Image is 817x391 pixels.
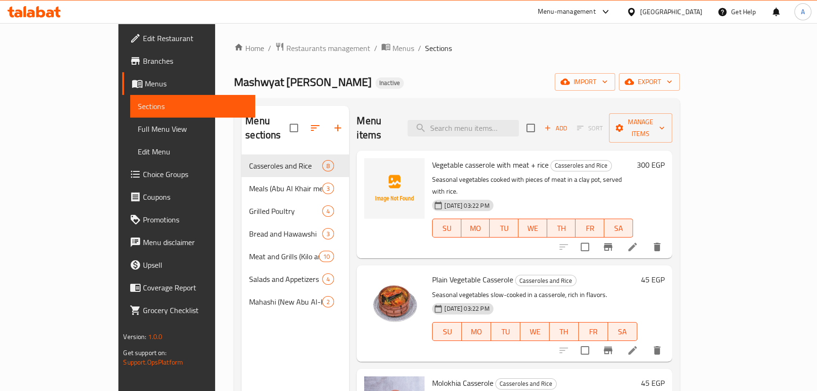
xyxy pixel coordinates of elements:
a: Menus [381,42,414,54]
span: TH [551,221,572,235]
a: Choice Groups [122,163,255,186]
span: Select to update [575,237,595,257]
span: Version: [123,331,146,343]
a: Coverage Report [122,276,255,299]
span: Sort sections [304,117,326,139]
div: Mahashi (New Abu Al-Khair)2 [242,290,349,313]
button: delete [646,339,668,362]
div: Casseroles and Rice [495,378,557,390]
h2: Menu items [357,114,396,142]
div: Salads and Appetizers4 [242,268,349,290]
button: WE [518,219,547,238]
span: Select section [521,118,541,138]
div: Meals (Abu Al Khair meals)3 [242,177,349,200]
img: Vegetable casserole with meat + rice [364,158,425,219]
span: 4 [323,275,333,284]
button: export [619,73,680,91]
span: Add [543,123,568,134]
h6: 300 EGP [637,158,665,171]
button: TH [547,219,576,238]
a: Edit Restaurant [122,27,255,50]
div: items [322,273,334,285]
div: items [322,160,334,171]
li: / [268,42,271,54]
div: Meat and Grills (Kilo and Pieces of Meat)10 [242,245,349,268]
span: import [562,76,608,88]
span: Mahashi (New Abu Al-Khair) [249,296,322,307]
a: Coupons [122,186,255,208]
nav: breadcrumb [234,42,679,54]
span: Menu disclaimer [143,237,247,248]
span: Menus [145,78,247,89]
span: Full Menu View [138,123,247,135]
button: delete [646,236,668,258]
span: A [801,7,805,17]
span: Get support on: [123,347,167,359]
span: 10 [319,252,333,261]
div: Casseroles and Rice8 [242,154,349,177]
span: WE [524,325,546,339]
span: Add item [541,121,571,136]
div: items [322,296,334,307]
span: SU [436,325,458,339]
span: Select section first [571,121,609,136]
button: SA [604,219,633,238]
a: Restaurants management [275,42,370,54]
h6: 45 EGP [641,376,665,390]
div: items [322,228,334,239]
span: TU [495,325,517,339]
span: 1.0.0 [148,331,163,343]
h6: 45 EGP [641,273,665,286]
span: Select all sections [284,118,304,138]
button: FR [575,219,604,238]
span: Grilled Poultry [249,205,322,217]
a: Support.OpsPlatform [123,356,183,368]
span: Inactive [375,79,404,87]
span: 2 [323,297,333,306]
div: Casseroles and Rice [550,160,612,171]
button: TU [490,219,518,238]
span: WE [522,221,543,235]
span: FR [579,221,600,235]
span: export [626,76,672,88]
span: Promotions [143,214,247,225]
div: items [319,251,334,262]
nav: Menu sections [242,151,349,317]
button: Branch-specific-item [597,236,619,258]
span: Choice Groups [143,169,247,180]
a: Menus [122,72,255,95]
span: Menus [392,42,414,54]
span: Coupons [143,191,247,203]
span: Sections [138,101,247,112]
span: SU [436,221,458,235]
span: MO [466,325,487,339]
span: Restaurants management [286,42,370,54]
div: Menu-management [538,6,596,17]
span: Casseroles and Rice [249,160,322,171]
span: Salads and Appetizers [249,273,322,285]
a: Menu disclaimer [122,231,255,254]
img: Plain Vegetable Casserole [364,273,425,333]
p: Seasonal vegetables cooked with pieces of meat in a clay pot, served with rice. [432,174,633,197]
button: FR [579,322,608,341]
a: Full Menu View [130,118,255,140]
div: Bread and Hawawshi [249,228,322,239]
span: Edit Restaurant [143,33,247,44]
button: SA [608,322,637,341]
button: MO [462,322,491,341]
span: Coverage Report [143,282,247,293]
span: Meat and Grills (Kilo and Pieces of Meat) [249,251,319,262]
span: [DATE] 03:22 PM [441,201,493,210]
span: FR [583,325,604,339]
p: Seasonal vegetables slow-cooked in a casserole, rich in flavors. [432,289,637,301]
span: TH [553,325,575,339]
a: Grocery Checklist [122,299,255,322]
div: Bread and Hawawshi3 [242,222,349,245]
div: items [322,183,334,194]
div: Meals (Abu Al Khair meals) [249,183,322,194]
button: SU [432,322,462,341]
